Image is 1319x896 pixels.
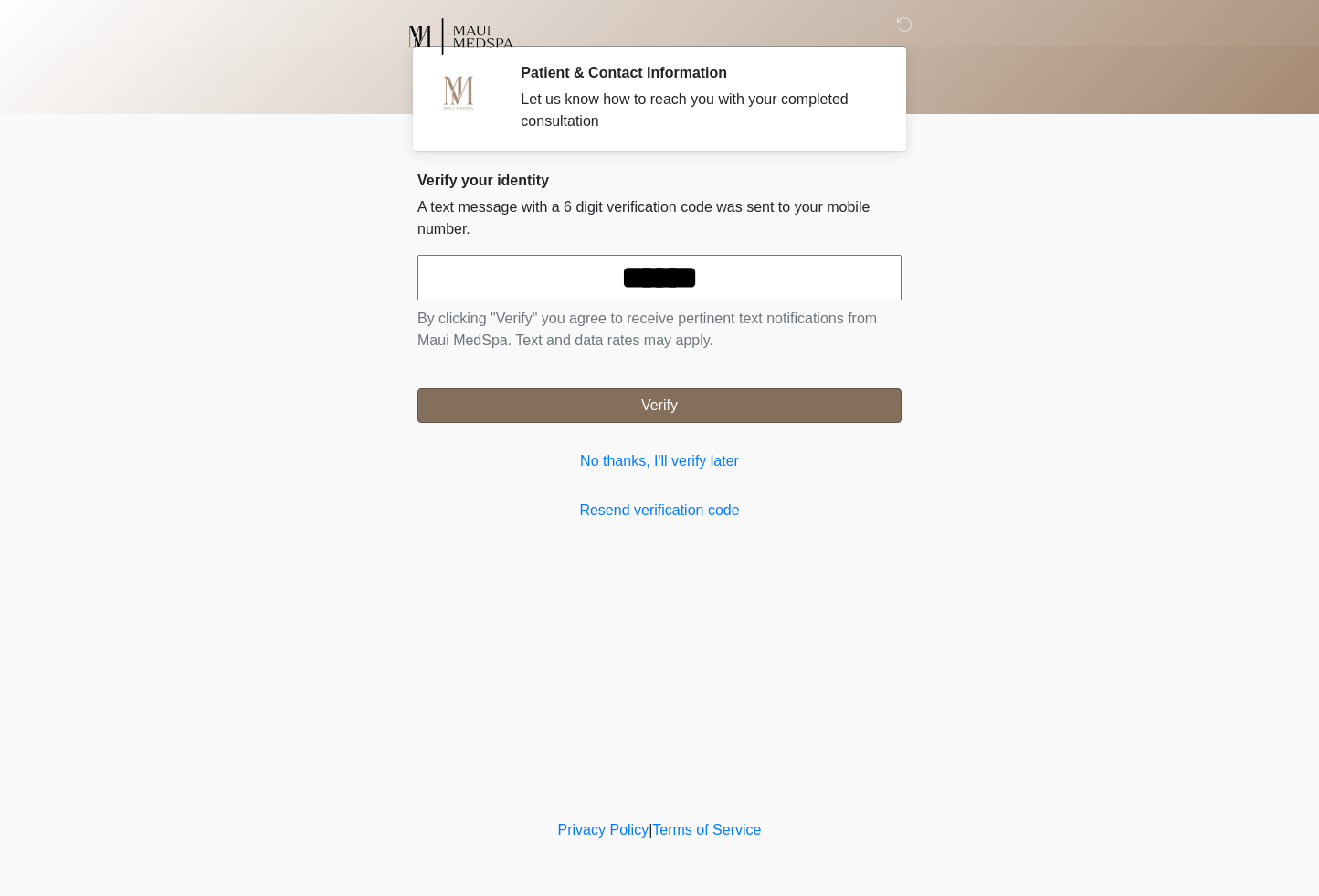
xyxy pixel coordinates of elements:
div: Let us know how to reach you with your completed consultation [521,89,874,132]
img: Maui MedSpa Logo [399,14,521,59]
h2: Verify your identity [417,172,902,189]
a: | [649,822,652,838]
a: Privacy Policy [558,822,649,838]
img: Agent Avatar [431,64,486,119]
button: Verify [417,388,902,423]
a: Resend verification code [417,500,902,522]
p: By clicking "Verify" you agree to receive pertinent text notifications from Maui MedSpa. Text and... [417,308,902,352]
p: A text message with a 6 digit verification code was sent to your mobile number. [417,196,902,240]
a: No thanks, I'll verify later [417,450,902,472]
a: Terms of Service [652,822,761,838]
